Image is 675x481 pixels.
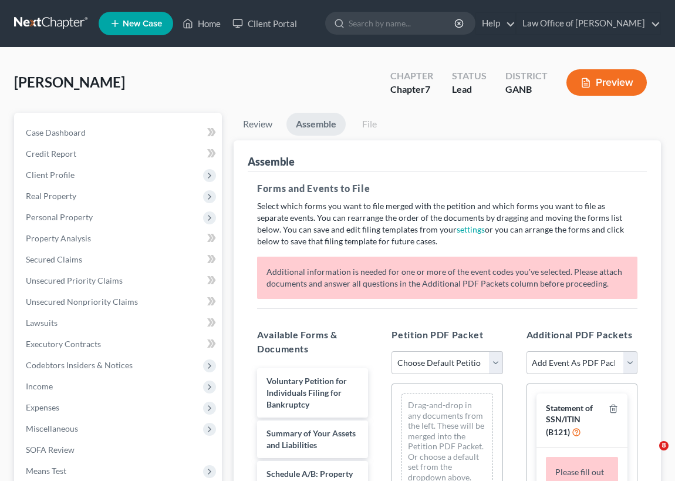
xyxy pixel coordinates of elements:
[266,469,353,479] span: Schedule A/B: Property
[257,181,637,196] h5: Forms and Events to File
[177,13,227,34] a: Home
[257,257,637,299] p: Additional information is needed for one or more of the event codes you've selected. Please attac...
[452,69,487,83] div: Status
[526,328,637,342] h5: Additional PDF Packets
[390,83,433,96] div: Chapter
[234,113,282,136] a: Review
[16,312,222,334] a: Lawsuits
[16,439,222,460] a: SOFA Review
[350,113,388,136] a: File
[16,228,222,249] a: Property Analysis
[26,297,138,307] span: Unsecured Nonpriority Claims
[390,69,433,83] div: Chapter
[26,360,133,370] span: Codebtors Insiders & Notices
[26,445,75,455] span: SOFA Review
[26,402,59,412] span: Expenses
[566,69,647,96] button: Preview
[257,200,637,247] p: Select which forms you want to file merged with the petition and which forms you want to file as ...
[457,224,485,234] a: settings
[26,254,82,264] span: Secured Claims
[16,334,222,355] a: Executory Contracts
[26,381,53,391] span: Income
[26,127,86,137] span: Case Dashboard
[286,113,346,136] a: Assemble
[26,318,58,328] span: Lawsuits
[16,122,222,143] a: Case Dashboard
[452,83,487,96] div: Lead
[546,403,593,436] span: Statement of SSN/ITIN (B121)
[425,83,430,95] span: 7
[266,428,356,450] span: Summary of Your Assets and Liabilities
[505,69,548,83] div: District
[16,270,222,291] a: Unsecured Priority Claims
[26,170,75,180] span: Client Profile
[505,83,548,96] div: GANB
[26,212,93,222] span: Personal Property
[248,154,295,169] div: Assemble
[123,19,162,28] span: New Case
[14,73,125,90] span: [PERSON_NAME]
[26,275,123,285] span: Unsecured Priority Claims
[349,12,456,34] input: Search by name...
[635,441,663,469] iframe: Intercom live chat
[16,143,222,164] a: Credit Report
[659,441,669,450] span: 8
[476,13,515,34] a: Help
[257,328,368,356] h5: Available Forms & Documents
[26,149,76,159] span: Credit Report
[26,233,91,243] span: Property Analysis
[26,466,66,476] span: Means Test
[266,376,347,409] span: Voluntary Petition for Individuals Filing for Bankruptcy
[517,13,660,34] a: Law Office of [PERSON_NAME]
[392,329,483,340] span: Petition PDF Packet
[16,291,222,312] a: Unsecured Nonpriority Claims
[26,191,76,201] span: Real Property
[227,13,303,34] a: Client Portal
[16,249,222,270] a: Secured Claims
[26,423,78,433] span: Miscellaneous
[26,339,101,349] span: Executory Contracts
